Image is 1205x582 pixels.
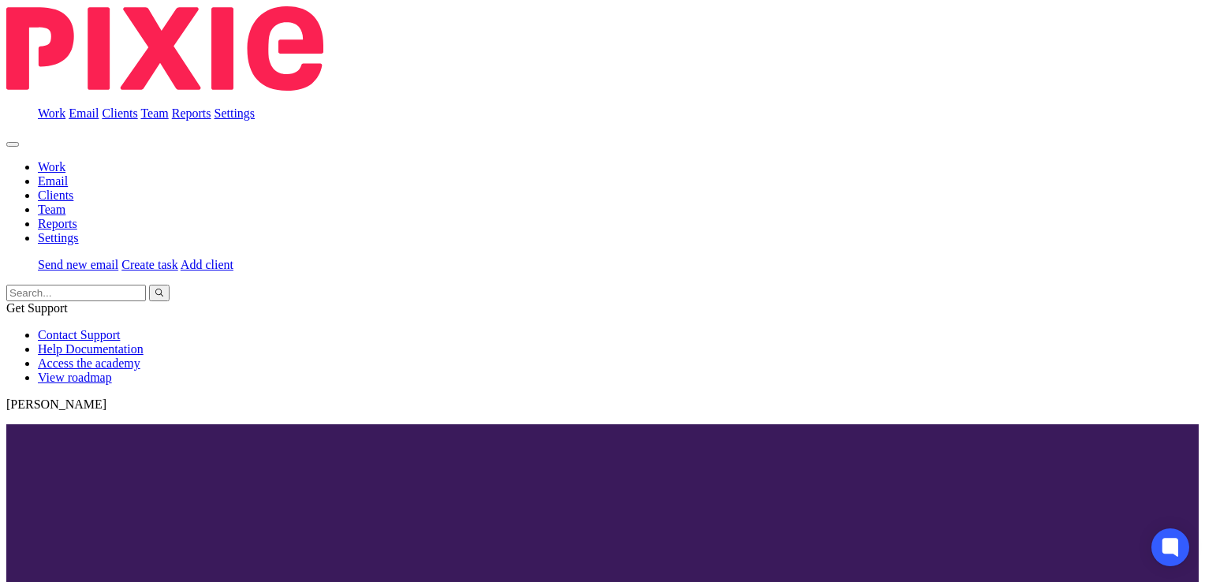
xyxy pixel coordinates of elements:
[6,285,146,301] input: Search
[6,6,323,91] img: Pixie
[38,188,73,202] a: Clients
[38,342,144,356] a: Help Documentation
[121,258,178,271] a: Create task
[38,160,65,173] a: Work
[38,258,118,271] a: Send new email
[6,397,1199,412] p: [PERSON_NAME]
[181,258,233,271] a: Add client
[102,106,137,120] a: Clients
[38,174,68,188] a: Email
[38,371,112,384] a: View roadmap
[172,106,211,120] a: Reports
[38,328,120,341] a: Contact Support
[215,106,256,120] a: Settings
[38,106,65,120] a: Work
[38,231,79,244] a: Settings
[69,106,99,120] a: Email
[38,203,65,216] a: Team
[6,301,68,315] span: Get Support
[38,217,77,230] a: Reports
[149,285,170,301] button: Search
[140,106,168,120] a: Team
[38,356,140,370] a: Access the academy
